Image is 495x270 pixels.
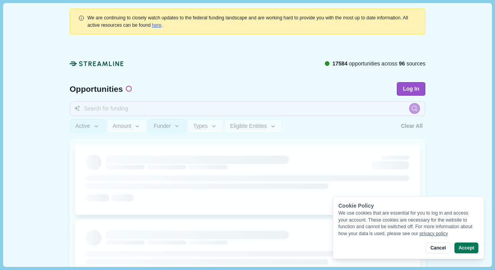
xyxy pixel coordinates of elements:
span: Amount [113,123,131,129]
button: Cancel [426,242,450,253]
a: privacy policy [420,231,448,236]
div: . [87,14,417,29]
button: Log In [397,82,425,96]
span: Funder [154,123,171,129]
span: Opportunities [70,85,123,93]
span: We are continuing to closely watch updates to the federal funding landscape and are working hard ... [87,15,408,28]
button: Amount [107,119,147,133]
button: Clear All [398,119,425,133]
span: Cookie Policy [338,203,374,209]
a: here [152,22,162,28]
span: Active [75,123,90,129]
span: 96 [399,60,405,67]
span: Eligible Entities [230,123,267,129]
span: 17584 [332,60,347,67]
input: Search for funding [70,101,425,116]
button: Active [70,119,106,133]
span: Types [193,123,208,129]
button: Types [188,119,223,133]
button: Funder [148,119,186,133]
span: opportunities across sources [332,60,425,68]
button: Eligible Entities [224,119,282,133]
div: We use cookies that are essential for you to log in and access your account. These cookies are ne... [338,210,478,237]
button: Accept [454,242,478,253]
